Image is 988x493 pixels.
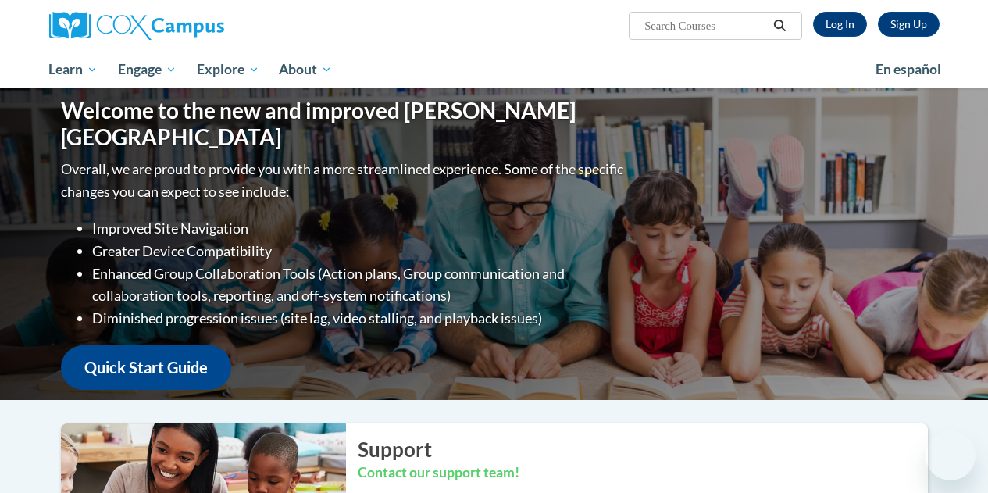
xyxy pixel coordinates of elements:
span: Explore [197,60,259,79]
li: Greater Device Compatibility [92,240,627,263]
a: Learn [39,52,109,88]
span: About [279,60,332,79]
img: Cox Campus [49,12,224,40]
a: En español [865,53,951,86]
p: Overall, we are proud to provide you with a more streamlined experience. Some of the specific cha... [61,158,627,203]
button: Search [768,16,791,35]
li: Enhanced Group Collaboration Tools (Action plans, Group communication and collaboration tools, re... [92,263,627,308]
span: Engage [118,60,177,79]
li: Diminished progression issues (site lag, video stalling, and playback issues) [92,307,627,330]
a: Explore [187,52,269,88]
iframe: Button to launch messaging window [926,430,976,480]
a: Quick Start Guide [61,345,231,390]
input: Search Courses [643,16,768,35]
h1: Welcome to the new and improved [PERSON_NAME][GEOGRAPHIC_DATA] [61,98,627,150]
a: Register [878,12,940,37]
a: Cox Campus [49,12,330,40]
span: En español [876,61,941,77]
a: About [269,52,342,88]
span: Learn [48,60,98,79]
li: Improved Site Navigation [92,217,627,240]
h3: Contact our support team! [358,463,928,483]
a: Engage [108,52,187,88]
h2: Support [358,435,928,463]
div: Main menu [37,52,951,88]
a: Log In [813,12,867,37]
